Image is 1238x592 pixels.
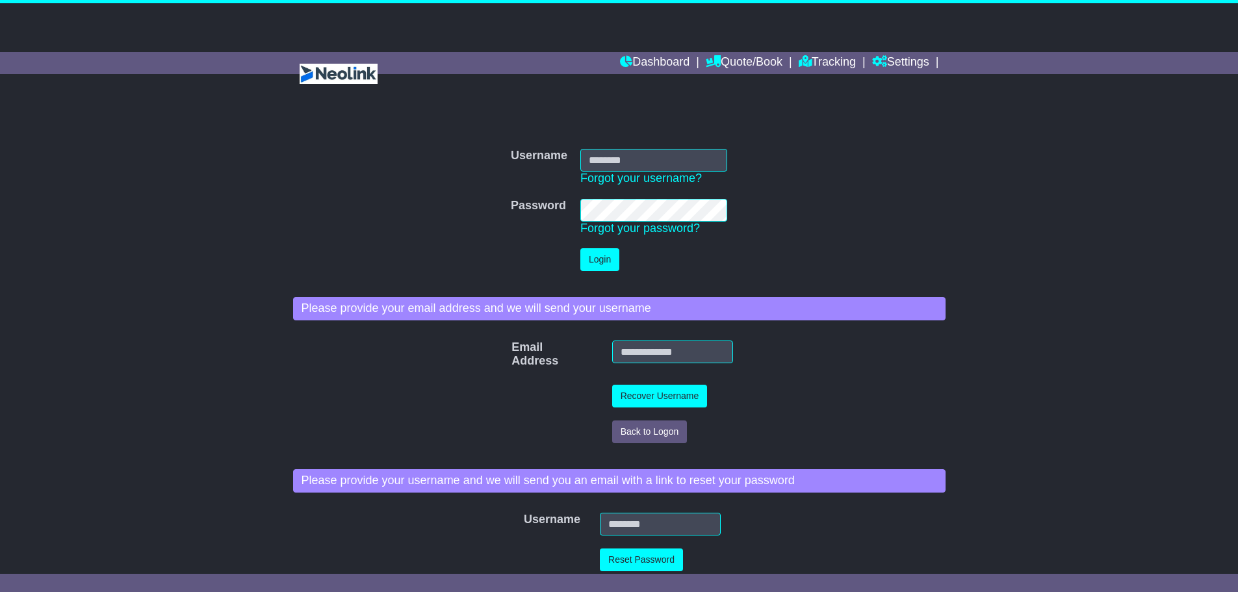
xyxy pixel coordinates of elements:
[612,420,688,443] button: Back to Logon
[612,385,708,407] button: Recover Username
[620,52,690,74] a: Dashboard
[706,52,782,74] a: Quote/Book
[293,469,946,493] div: Please provide your username and we will send you an email with a link to reset your password
[517,513,535,527] label: Username
[511,199,566,213] label: Password
[580,172,702,185] a: Forgot your username?
[600,548,683,571] button: Reset Password
[580,248,619,271] button: Login
[872,52,929,74] a: Settings
[293,297,946,320] div: Please provide your email address and we will send your username
[580,222,700,235] a: Forgot your password?
[505,341,528,368] label: Email Address
[511,149,567,163] label: Username
[799,52,856,74] a: Tracking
